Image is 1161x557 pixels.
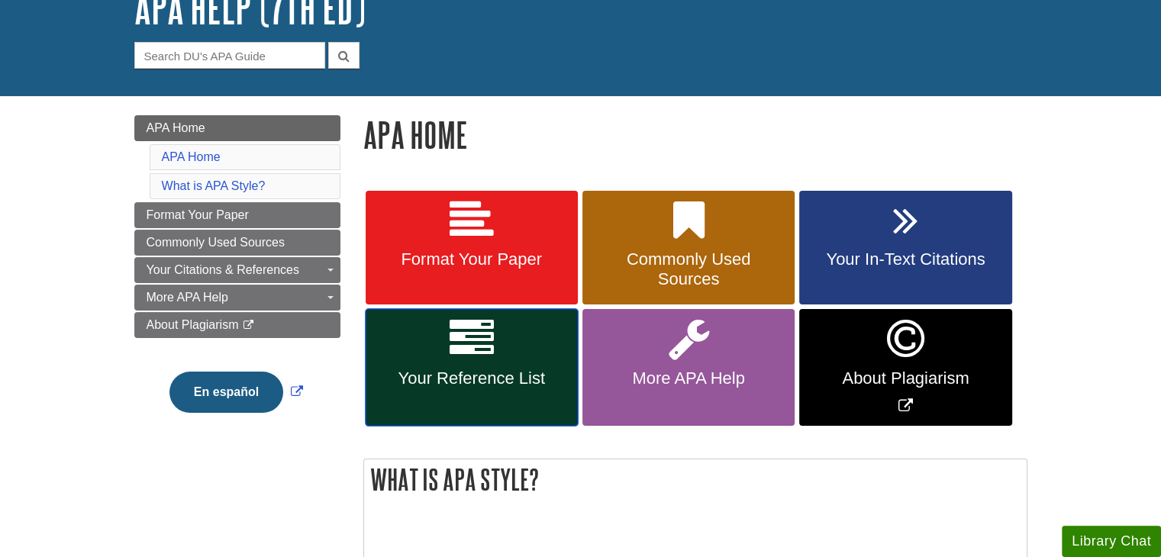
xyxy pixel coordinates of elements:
[134,312,340,338] a: About Plagiarism
[134,202,340,228] a: Format Your Paper
[377,369,566,388] span: Your Reference List
[134,230,340,256] a: Commonly Used Sources
[169,372,283,413] button: En español
[364,459,1027,500] h2: What is APA Style?
[147,236,285,249] span: Commonly Used Sources
[799,309,1011,426] a: Link opens in new window
[594,369,783,388] span: More APA Help
[134,115,340,439] div: Guide Page Menu
[377,250,566,269] span: Format Your Paper
[166,385,307,398] a: Link opens in new window
[134,115,340,141] a: APA Home
[242,320,255,330] i: This link opens in a new window
[134,42,325,69] input: Search DU's APA Guide
[799,191,1011,305] a: Your In-Text Citations
[162,179,266,192] a: What is APA Style?
[147,208,249,221] span: Format Your Paper
[582,309,795,426] a: More APA Help
[162,150,221,163] a: APA Home
[147,318,239,331] span: About Plagiarism
[363,115,1027,154] h1: APA Home
[582,191,795,305] a: Commonly Used Sources
[811,369,1000,388] span: About Plagiarism
[366,309,578,426] a: Your Reference List
[134,257,340,283] a: Your Citations & References
[147,291,228,304] span: More APA Help
[594,250,783,289] span: Commonly Used Sources
[1062,526,1161,557] button: Library Chat
[147,263,299,276] span: Your Citations & References
[811,250,1000,269] span: Your In-Text Citations
[366,191,578,305] a: Format Your Paper
[147,121,205,134] span: APA Home
[134,285,340,311] a: More APA Help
